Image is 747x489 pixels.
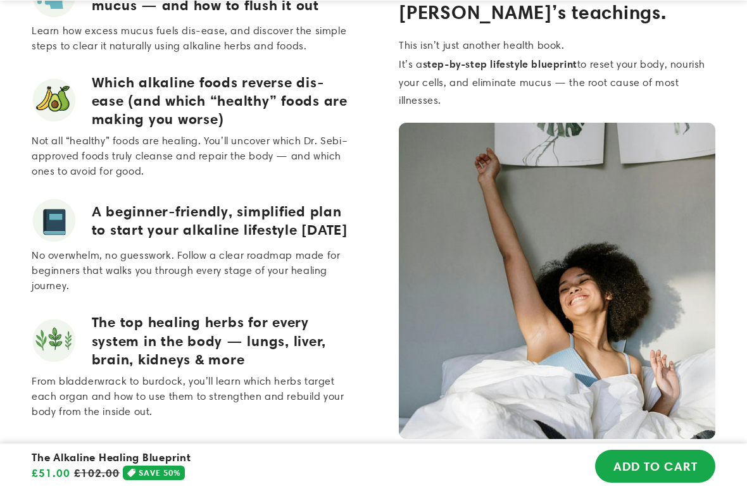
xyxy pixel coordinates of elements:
[32,374,348,419] p: From bladderwrack to burdock, you’ll learn which herbs target each organ and how to use them to s...
[32,23,348,54] p: Learn how excess mucus fuels dis-ease, and discover the simple steps to clear it naturally using ...
[32,78,76,122] img: Alkaline_foods.png
[32,466,70,482] span: £51.00
[32,318,76,362] img: Herbs.png
[423,58,577,70] strong: step-by-step lifestyle blueprint
[92,73,349,128] span: Which alkaline foods reverse dis-ease (and which “healthy” foods are making you worse)
[32,248,348,294] p: No overwhelm, no guesswork. Follow a clear roadmap made for beginners that walks you through ever...
[32,133,348,179] p: Not all “healthy” foods are healing. You’ll uncover which Dr. Sebi–approved foods truly cleanse a...
[74,466,120,482] s: £102.00
[139,466,181,480] span: SAVE 50%
[32,198,76,242] img: beginner.png
[595,450,715,483] button: ADD TO CART
[399,37,715,110] p: This isn’t just another health book. It’s a to reset your body, nourish your cells, and eliminate...
[92,202,349,239] span: A beginner-friendly, simplified plan to start your alkaline lifestyle [DATE]
[32,451,191,464] h4: The Alkaline Healing Blueprint
[92,313,349,368] span: The top healing herbs for every system in the body — lungs, liver, brain, kidneys & more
